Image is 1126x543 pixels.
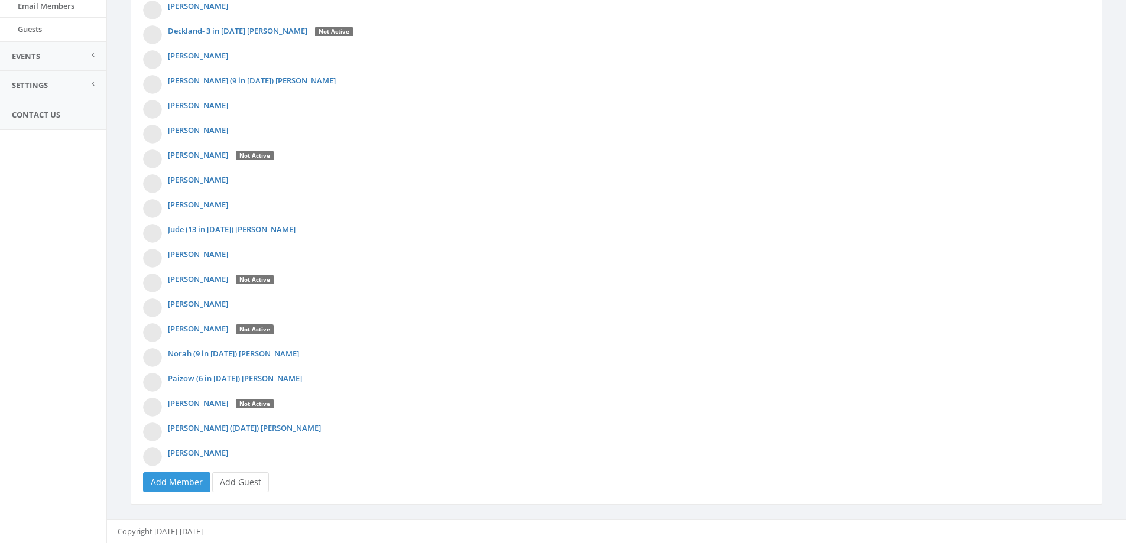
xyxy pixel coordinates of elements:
img: Photo [143,274,162,292]
img: Photo [143,298,162,317]
a: Paizow (6 in [DATE]) [PERSON_NAME] [168,373,302,383]
span: Events [12,51,40,61]
img: Photo [143,373,162,392]
img: Photo [143,348,162,367]
a: [PERSON_NAME] [168,323,228,334]
img: Photo [143,100,162,119]
a: [PERSON_NAME] ([DATE]) [PERSON_NAME] [168,422,321,433]
img: Photo [143,1,162,19]
a: [PERSON_NAME] [168,298,228,309]
img: Photo [143,149,162,168]
a: [PERSON_NAME] [168,398,228,408]
a: [PERSON_NAME] [168,125,228,135]
img: Photo [143,398,162,417]
img: Photo [143,447,162,466]
img: Photo [143,422,162,441]
a: [PERSON_NAME] [168,50,228,61]
div: Not Active [236,324,274,335]
a: [PERSON_NAME] [168,100,228,110]
a: Add Member [143,472,210,492]
a: Deckland- 3 in [DATE] [PERSON_NAME] [168,25,307,36]
a: [PERSON_NAME] [168,274,228,284]
span: Contact Us [12,109,60,120]
img: Photo [143,249,162,268]
img: Photo [143,224,162,243]
img: Photo [143,125,162,144]
div: Not Active [236,399,274,409]
a: [PERSON_NAME] [168,447,228,458]
div: Not Active [236,151,274,161]
a: [PERSON_NAME] [168,1,228,11]
span: Email Members [18,1,74,11]
span: Settings [12,80,48,90]
a: [PERSON_NAME] (9 in [DATE]) [PERSON_NAME] [168,75,336,86]
footer: Copyright [DATE]-[DATE] [107,519,1126,543]
img: Photo [143,50,162,69]
a: [PERSON_NAME] [168,149,228,160]
img: Photo [143,25,162,44]
img: Photo [143,75,162,94]
div: Not Active [315,27,353,37]
a: [PERSON_NAME] [168,174,228,185]
img: Photo [143,174,162,193]
a: Add Guest [212,472,269,492]
a: Jude (13 in [DATE]) [PERSON_NAME] [168,224,296,235]
a: [PERSON_NAME] [168,199,228,210]
div: Not Active [236,275,274,285]
a: Norah (9 in [DATE]) [PERSON_NAME] [168,348,299,359]
a: [PERSON_NAME] [168,249,228,259]
img: Photo [143,199,162,218]
img: Photo [143,323,162,342]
